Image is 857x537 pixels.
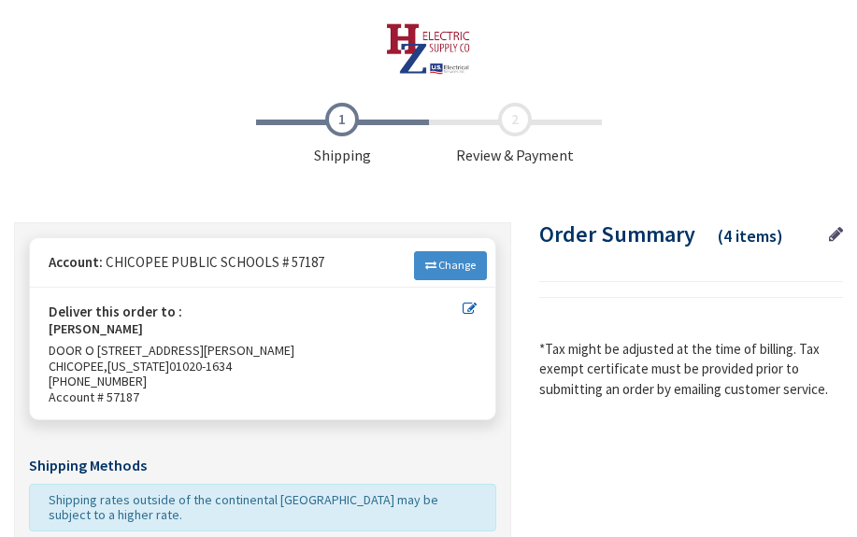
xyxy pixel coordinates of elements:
[49,389,477,405] span: Account # 57187
[49,321,143,343] strong: [PERSON_NAME]
[49,491,438,524] span: Shipping rates outside of the continental [GEOGRAPHIC_DATA] may be subject to a higher rate.
[49,303,182,320] strong: Deliver this order to :
[49,342,294,359] span: DOOR O [STREET_ADDRESS][PERSON_NAME]
[539,339,843,399] : *Tax might be adjusted at the time of billing. Tax exempt certificate must be provided prior to s...
[718,225,783,247] span: (4 items)
[414,251,487,279] a: Change
[169,358,232,374] span: 01020-1634
[386,23,471,75] img: HZ Electric Supply
[29,458,496,474] h5: Shipping Methods
[49,373,147,389] span: [PHONE_NUMBER]
[49,358,107,374] span: CHICOPEE,
[429,103,602,166] span: Review & Payment
[438,258,476,272] span: Change
[107,358,169,374] span: [US_STATE]
[539,219,695,248] span: Order Summary
[256,103,429,166] span: Shipping
[49,253,103,271] strong: Account:
[106,253,324,271] span: CHICOPEE PUBLIC SCHOOLS # 57187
